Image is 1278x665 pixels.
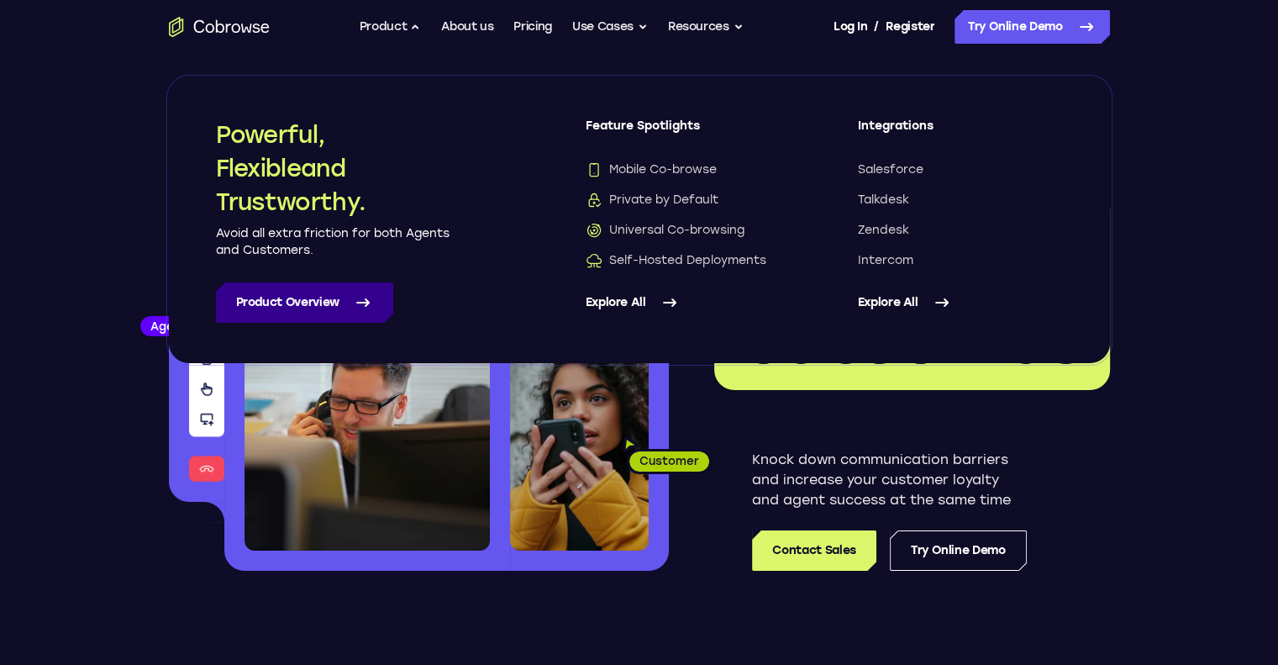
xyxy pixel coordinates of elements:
span: / [874,17,879,37]
a: About us [441,10,493,44]
h2: Powerful, Flexible and Trustworthy. [216,118,451,219]
button: Use Cases [572,10,648,44]
a: Universal Co-browsingUniversal Co-browsing [586,222,791,239]
a: Intercom [858,252,1063,269]
a: Mobile Co-browseMobile Co-browse [586,161,791,178]
span: Talkdesk [858,192,909,208]
img: Mobile Co-browse [586,161,602,178]
a: Explore All [586,282,791,323]
a: Explore All [858,282,1063,323]
button: Product [360,10,422,44]
a: Talkdesk [858,192,1063,208]
a: Try Online Demo [955,10,1110,44]
span: Integrations [858,118,1063,148]
a: Try Online Demo [890,530,1027,571]
span: Mobile Co-browse [586,161,717,178]
a: Go to the home page [169,17,270,37]
span: Salesforce [858,161,923,178]
img: Private by Default [586,192,602,208]
a: Register [886,10,934,44]
a: Self-Hosted DeploymentsSelf-Hosted Deployments [586,252,791,269]
img: A customer support agent talking on the phone [245,251,490,551]
p: Avoid all extra friction for both Agents and Customers. [216,225,451,259]
img: Universal Co-browsing [586,222,602,239]
a: Contact Sales [752,530,876,571]
button: Resources [668,10,744,44]
a: Zendesk [858,222,1063,239]
span: Feature Spotlights [586,118,791,148]
span: Intercom [858,252,913,269]
span: Self-Hosted Deployments [586,252,766,269]
span: Zendesk [858,222,909,239]
a: Product Overview [216,282,393,323]
img: A customer holding their phone [510,351,649,551]
a: Salesforce [858,161,1063,178]
img: Self-Hosted Deployments [586,252,602,269]
a: Log In [834,10,867,44]
span: Private by Default [586,192,718,208]
a: Pricing [513,10,552,44]
span: Universal Co-browsing [586,222,744,239]
a: Private by DefaultPrivate by Default [586,192,791,208]
p: Knock down communication barriers and increase your customer loyalty and agent success at the sam... [752,450,1027,510]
